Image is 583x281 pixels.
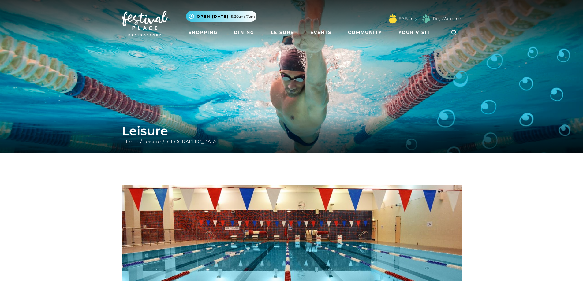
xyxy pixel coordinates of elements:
a: Your Visit [396,27,436,38]
a: Shopping [186,27,220,38]
a: FP Family [399,16,417,21]
a: [GEOGRAPHIC_DATA] [164,139,219,145]
a: Events [308,27,334,38]
a: Leisure [268,27,296,38]
a: Dining [231,27,257,38]
img: Festival Place Logo [122,11,168,36]
span: 9.30am-7pm [231,14,255,19]
a: Community [346,27,384,38]
div: / / [117,124,466,146]
a: Dogs Welcome! [433,16,462,21]
span: Your Visit [398,29,430,36]
button: Open [DATE] 9.30am-7pm [186,11,256,22]
a: Leisure [142,139,163,145]
a: Home [122,139,140,145]
h1: Leisure [122,124,462,138]
span: Open [DATE] [197,14,229,19]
